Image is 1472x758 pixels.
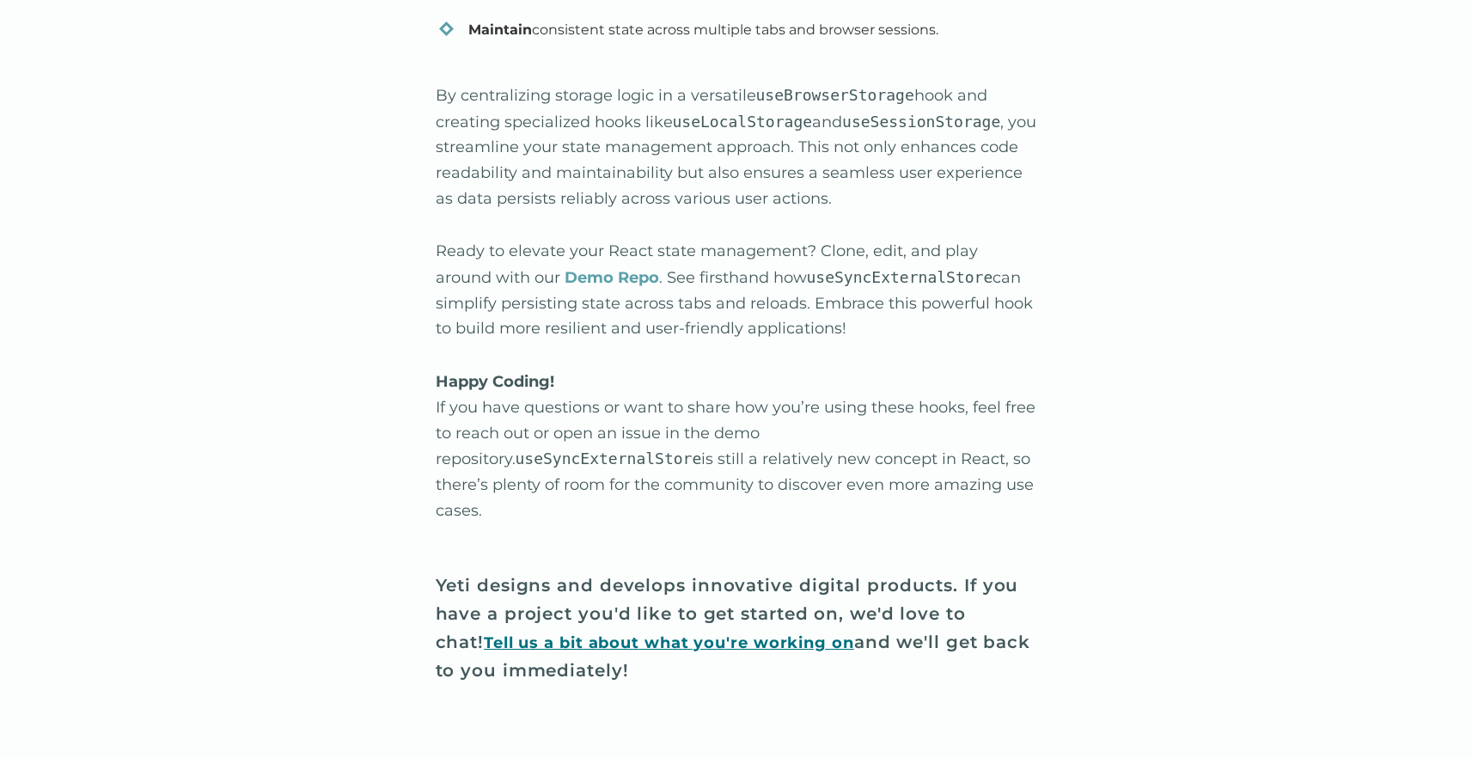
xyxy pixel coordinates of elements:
code: useSessionStorage [842,113,1000,131]
a: Demo Repo [560,268,659,287]
code: useSyncExternalStore [516,449,702,468]
a: Tell us a bit about what you're working on [484,633,854,652]
code: useLocalStorage [673,113,813,131]
p: ‍ [436,712,1037,738]
strong: Maintain [468,21,532,38]
p: Ready to elevate your React state management? Clone, edit, and play around with our . See firstha... [436,239,1037,342]
code: useSyncExternalStore [807,268,993,286]
p: If you have questions or want to share how you’re using these hooks, feel free to reach out or op... [436,370,1037,523]
li: consistent state across multiple tabs and browser sessions. [439,12,1041,55]
strong: Demo Repo [565,268,659,287]
code: useBrowserStorage [756,86,914,104]
strong: Happy Coding! [436,372,554,391]
p: By centralizing storage logic in a versatile hook and creating specialized hooks like and , you s... [436,83,1037,211]
h4: Yeti designs and develops innovative digital products. If you have a project you'd like to get st... [436,572,1037,685]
